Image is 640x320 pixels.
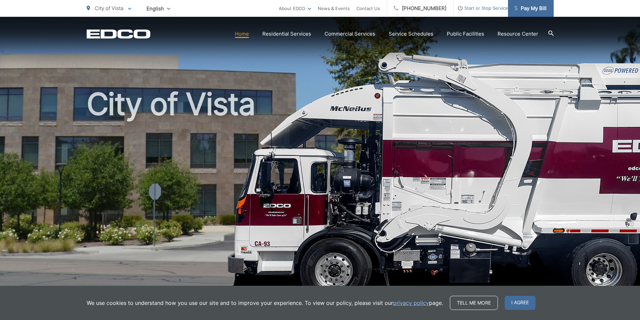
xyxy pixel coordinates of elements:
[389,30,433,38] a: Service Schedules
[262,30,311,38] a: Residential Services
[279,4,311,12] a: About EDCO
[95,5,123,11] span: City of Vista
[87,87,554,300] h1: City of Vista
[447,30,484,38] a: Public Facilities
[87,299,443,307] p: We use cookies to understand how you use our site and to improve your experience. To view our pol...
[235,30,249,38] a: Home
[515,4,547,12] span: Pay My Bill
[141,3,175,14] span: English
[450,296,498,310] a: Tell me more
[393,299,429,307] a: privacy policy
[318,4,350,12] a: News & Events
[325,30,375,38] a: Commercial Services
[505,296,536,310] span: I agree
[498,30,538,38] a: Resource Center
[87,29,151,39] a: EDCD logo. Return to the homepage.
[356,4,380,12] a: Contact Us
